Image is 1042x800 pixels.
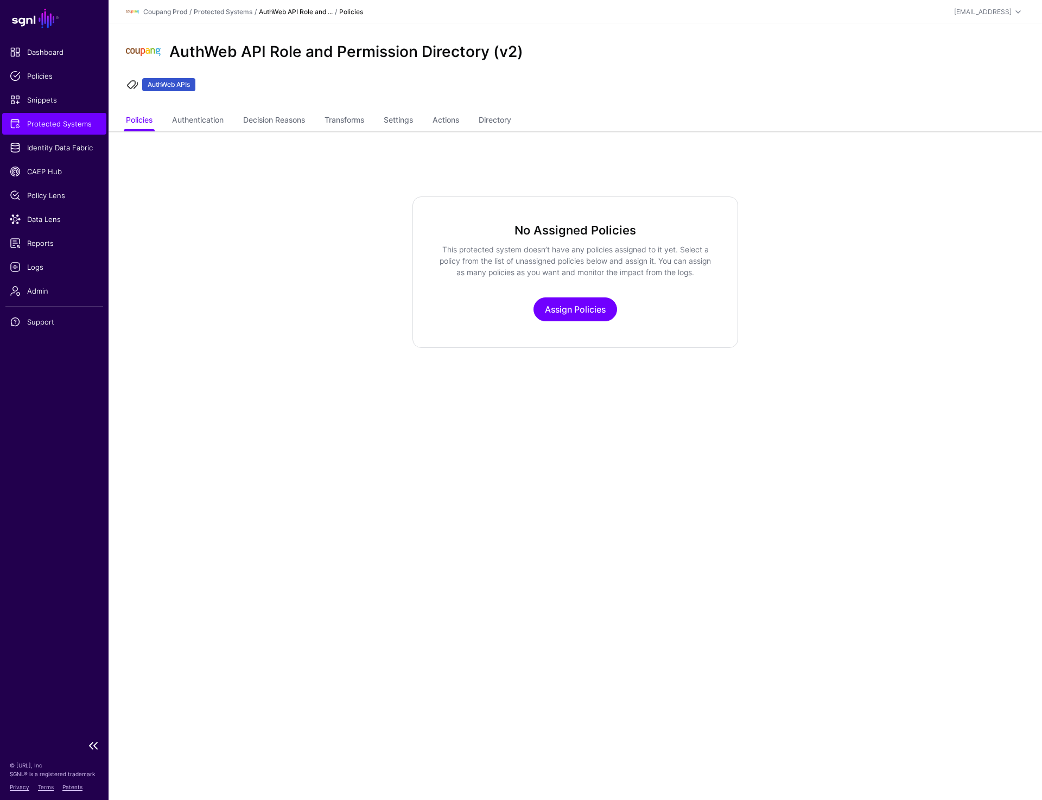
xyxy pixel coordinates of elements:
a: Policies [2,65,106,87]
a: Snippets [2,89,106,111]
a: Transforms [325,111,364,131]
span: AuthWeb APIs [142,78,195,91]
span: Data Lens [10,214,99,225]
a: Coupang Prod [143,8,187,16]
img: svg+xml;base64,PHN2ZyBpZD0iTG9nbyIgeG1sbnM9Imh0dHA6Ly93d3cudzMub3JnLzIwMDAvc3ZnIiB3aWR0aD0iMTIxLj... [126,5,139,18]
a: Policies [126,111,153,131]
h2: AuthWeb API Role and Permission Directory (v2) [169,43,523,61]
strong: AuthWeb API Role and ... [259,8,333,16]
span: Dashboard [10,47,99,58]
a: Patents [62,784,82,790]
a: Terms [38,784,54,790]
p: This protected system doesn’t have any policies assigned to it yet. Select a policy from the list... [439,244,711,278]
a: Actions [433,111,459,131]
span: Policies [10,71,99,81]
span: Snippets [10,94,99,105]
a: Protected Systems [194,8,252,16]
a: Settings [384,111,413,131]
a: Logs [2,256,106,278]
div: / [252,7,259,17]
a: Decision Reasons [243,111,305,131]
a: SGNL [7,7,102,30]
p: SGNL® is a registered trademark [10,770,99,778]
a: Dashboard [2,41,106,63]
a: Protected Systems [2,113,106,135]
a: Privacy [10,784,29,790]
div: / [187,7,194,17]
span: Logs [10,262,99,272]
a: Admin [2,280,106,302]
a: Directory [479,111,511,131]
span: Identity Data Fabric [10,142,99,153]
a: Reports [2,232,106,254]
span: Policy Lens [10,190,99,201]
div: [EMAIL_ADDRESS] [954,7,1012,17]
a: Identity Data Fabric [2,137,106,158]
a: Authentication [172,111,224,131]
p: © [URL], Inc [10,761,99,770]
span: Reports [10,238,99,249]
strong: Policies [339,8,363,16]
span: CAEP Hub [10,166,99,177]
span: Support [10,316,99,327]
div: / [333,7,339,17]
img: svg+xml;base64,PD94bWwgdmVyc2lvbj0iMS4wIiBlbmNvZGluZz0iVVRGLTgiIHN0YW5kYWxvbmU9Im5vIj8+CjwhLS0gQ3... [126,35,161,69]
span: Protected Systems [10,118,99,129]
a: CAEP Hub [2,161,106,182]
a: Data Lens [2,208,106,230]
span: Admin [10,285,99,296]
a: Policy Lens [2,185,106,206]
h3: No Assigned Policies [439,223,711,237]
a: Assign Policies [533,297,617,321]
